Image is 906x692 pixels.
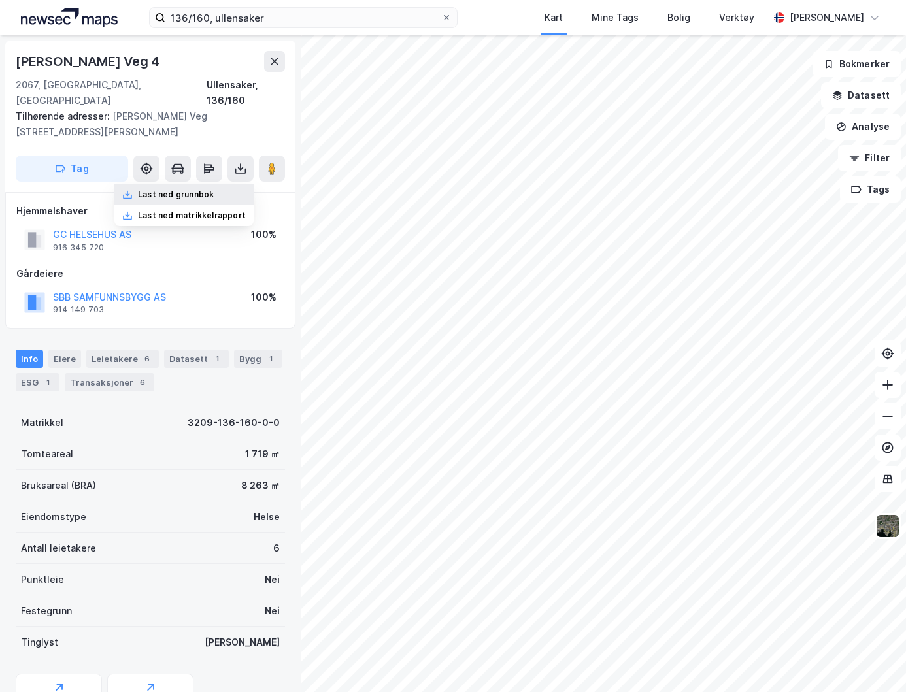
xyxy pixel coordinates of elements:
[21,446,73,462] div: Tomteareal
[265,572,280,587] div: Nei
[821,82,901,108] button: Datasett
[21,540,96,556] div: Antall leietakere
[86,350,159,368] div: Leietakere
[136,376,149,389] div: 6
[254,509,280,525] div: Helse
[16,156,128,182] button: Tag
[790,10,864,25] div: [PERSON_NAME]
[21,572,64,587] div: Punktleie
[16,77,207,108] div: 2067, [GEOGRAPHIC_DATA], [GEOGRAPHIC_DATA]
[16,110,112,122] span: Tilhørende adresser:
[16,203,284,219] div: Hjemmelshaver
[48,350,81,368] div: Eiere
[16,350,43,368] div: Info
[21,509,86,525] div: Eiendomstype
[251,289,277,305] div: 100%
[273,540,280,556] div: 6
[164,350,229,368] div: Datasett
[265,603,280,619] div: Nei
[205,634,280,650] div: [PERSON_NAME]
[841,629,906,692] iframe: Chat Widget
[141,352,154,365] div: 6
[16,51,162,72] div: [PERSON_NAME] Veg 4
[188,415,280,431] div: 3209-136-160-0-0
[65,373,154,391] div: Transaksjoner
[545,10,563,25] div: Kart
[719,10,754,25] div: Verktøy
[813,51,901,77] button: Bokmerker
[21,478,96,493] div: Bruksareal (BRA)
[210,352,224,365] div: 1
[875,514,900,538] img: 9k=
[207,77,285,108] div: Ullensaker, 136/160
[21,8,118,27] img: logo.a4113a55bc3d86da70a041830d287a7e.svg
[21,415,63,431] div: Matrikkel
[21,634,58,650] div: Tinglyst
[16,266,284,282] div: Gårdeiere
[251,227,277,242] div: 100%
[21,603,72,619] div: Festegrunn
[53,242,104,253] div: 916 345 720
[841,629,906,692] div: Kontrollprogram for chat
[138,189,214,200] div: Last ned grunnbok
[234,350,282,368] div: Bygg
[840,176,901,203] button: Tags
[138,210,246,221] div: Last ned matrikkelrapport
[16,108,275,140] div: [PERSON_NAME] Veg [STREET_ADDRESS][PERSON_NAME]
[667,10,690,25] div: Bolig
[838,145,901,171] button: Filter
[264,352,277,365] div: 1
[165,8,441,27] input: Søk på adresse, matrikkel, gårdeiere, leietakere eller personer
[16,373,59,391] div: ESG
[41,376,54,389] div: 1
[245,446,280,462] div: 1 719 ㎡
[53,305,104,315] div: 914 149 703
[241,478,280,493] div: 8 263 ㎡
[592,10,639,25] div: Mine Tags
[825,114,901,140] button: Analyse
